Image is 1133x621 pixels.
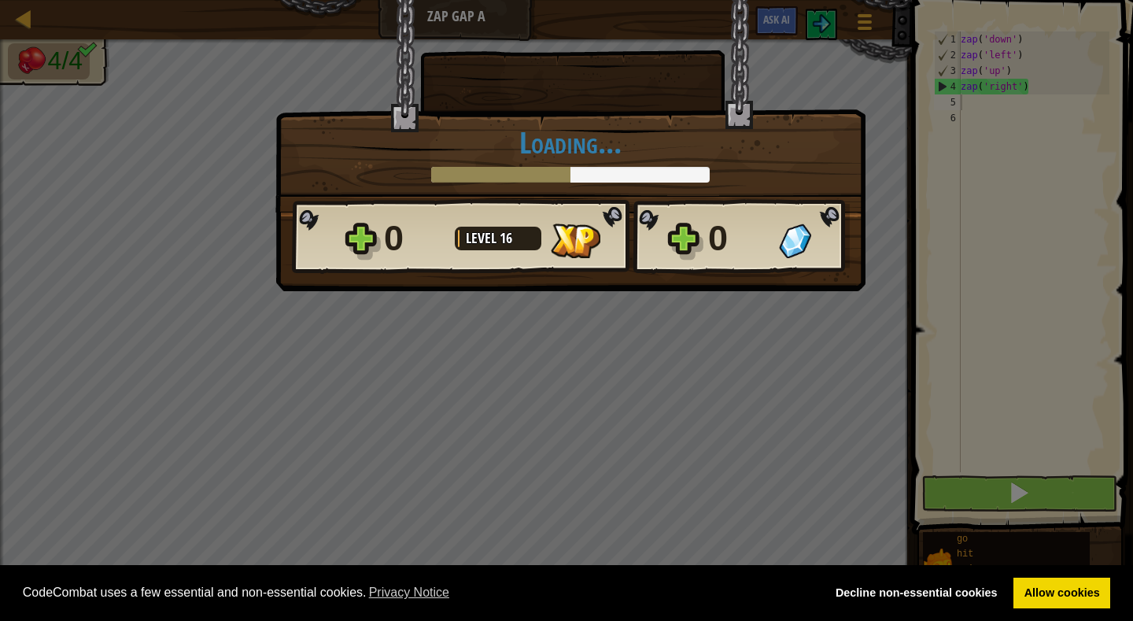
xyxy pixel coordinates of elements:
[9,11,113,24] span: Hi. Need any help?
[825,578,1008,609] a: deny cookies
[23,581,813,604] span: CodeCombat uses a few essential and non-essential cookies.
[384,213,445,264] div: 0
[292,126,849,159] h1: Loading...
[466,228,500,248] span: Level
[500,228,512,248] span: 16
[551,224,600,258] img: XP Gained
[708,213,769,264] div: 0
[779,224,811,258] img: Gems Gained
[1013,578,1110,609] a: allow cookies
[367,581,452,604] a: learn more about cookies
